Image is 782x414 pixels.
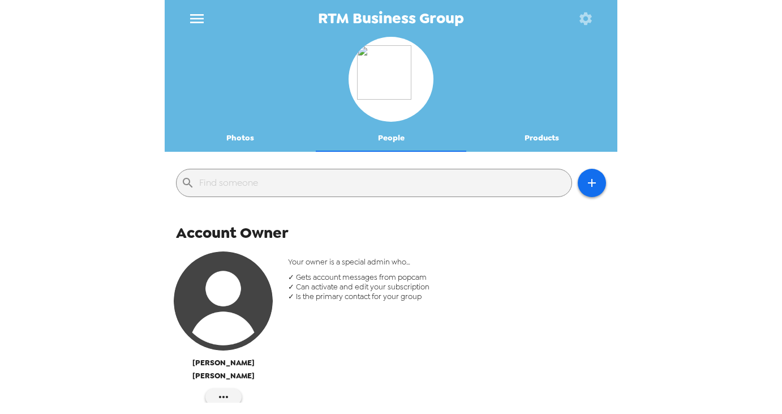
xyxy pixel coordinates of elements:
[318,11,464,26] span: RTM Business Group
[357,45,425,113] img: org logo
[316,125,467,152] button: People
[288,272,607,282] span: ✓ Gets account messages from popcam
[288,292,607,301] span: ✓ Is the primary contact for your group
[176,223,289,243] span: Account Owner
[170,356,277,383] span: [PERSON_NAME] [PERSON_NAME]
[165,125,316,152] button: Photos
[466,125,617,152] button: Products
[199,174,567,192] input: Find someone
[170,251,277,389] button: [PERSON_NAME] [PERSON_NAME]
[288,257,607,267] span: Your owner is a special admin who…
[288,282,607,292] span: ✓ Can activate and edit your subscription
